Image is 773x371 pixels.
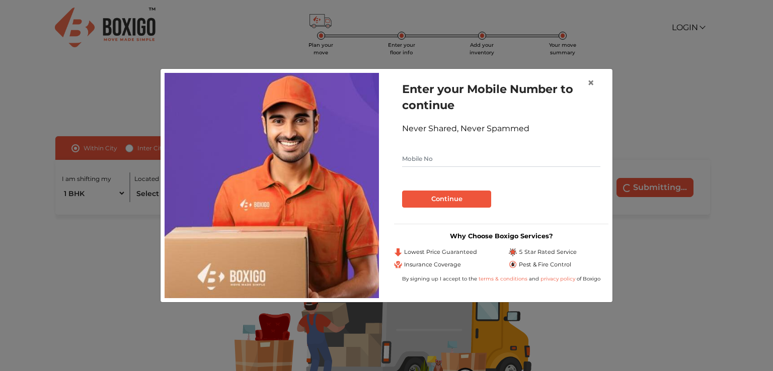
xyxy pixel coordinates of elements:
a: terms & conditions [479,275,529,282]
h3: Why Choose Boxigo Services? [394,232,608,240]
span: × [587,75,594,90]
img: relocation-img [165,73,379,298]
span: Insurance Coverage [404,260,461,269]
button: Close [579,69,602,97]
input: Mobile No [402,151,600,167]
span: Lowest Price Guaranteed [404,248,477,256]
div: By signing up I accept to the and of Boxigo [394,275,608,283]
h1: Enter your Mobile Number to continue [402,81,600,113]
span: 5 Star Rated Service [519,248,577,256]
div: Never Shared, Never Spammed [402,123,600,135]
button: Continue [402,191,491,208]
a: privacy policy [539,275,577,282]
span: Pest & Fire Control [519,260,571,269]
